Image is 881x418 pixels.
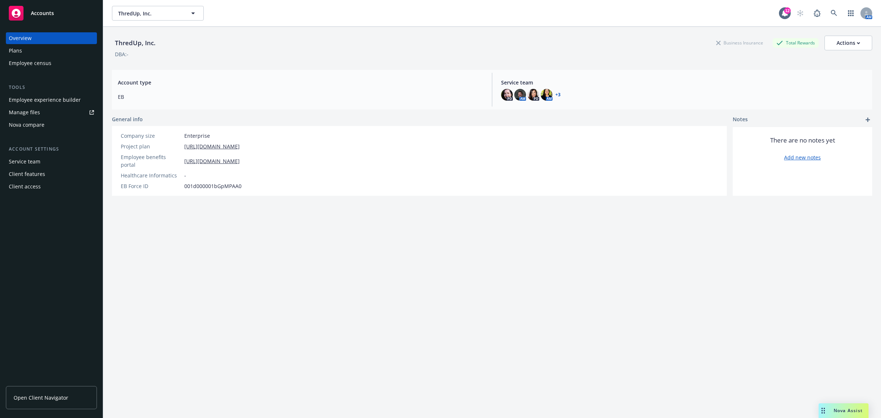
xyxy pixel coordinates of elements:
div: Healthcare Informatics [121,172,181,179]
div: Tools [6,84,97,91]
div: Service team [9,156,40,167]
span: Enterprise [184,132,210,140]
div: Plans [9,45,22,57]
span: Nova Assist [834,407,863,414]
a: [URL][DOMAIN_NAME] [184,143,240,150]
img: photo [514,89,526,101]
a: Client features [6,168,97,180]
span: Account type [118,79,483,86]
div: Total Rewards [773,38,819,47]
div: Business Insurance [713,38,767,47]
span: Service team [501,79,866,86]
span: Notes [733,115,748,124]
a: Accounts [6,3,97,24]
a: Add new notes [784,154,821,161]
img: photo [501,89,513,101]
div: Manage files [9,107,40,118]
a: [URL][DOMAIN_NAME] [184,157,240,165]
span: ThredUp, Inc. [118,10,182,17]
div: Client features [9,168,45,180]
span: - [184,172,186,179]
a: Start snowing [793,6,808,21]
div: EB Force ID [121,182,181,190]
span: General info [112,115,143,123]
a: Search [827,6,841,21]
span: Accounts [31,10,54,16]
button: Actions [824,36,872,50]
div: DBA: - [115,50,128,58]
div: Project plan [121,143,181,150]
a: Employee experience builder [6,94,97,106]
a: Employee census [6,57,97,69]
span: 001d000001bGpMPAA0 [184,182,242,190]
div: Overview [9,32,32,44]
div: Company size [121,132,181,140]
a: add [863,115,872,124]
img: photo [541,89,552,101]
div: Actions [837,36,860,50]
a: Plans [6,45,97,57]
div: Drag to move [819,403,828,418]
a: +3 [555,93,561,97]
div: Nova compare [9,119,44,131]
a: Overview [6,32,97,44]
a: Switch app [844,6,858,21]
button: Nova Assist [819,403,869,418]
a: Service team [6,156,97,167]
span: EB [118,93,483,101]
div: Employee census [9,57,51,69]
button: ThredUp, Inc. [112,6,204,21]
a: Report a Bug [810,6,824,21]
span: There are no notes yet [770,136,835,145]
div: Employee experience builder [9,94,81,106]
div: 12 [784,7,791,14]
span: Open Client Navigator [14,394,68,401]
a: Manage files [6,107,97,118]
a: Client access [6,181,97,192]
div: Employee benefits portal [121,153,181,169]
div: Client access [9,181,41,192]
div: ThredUp, Inc. [112,38,159,48]
img: photo [527,89,539,101]
div: Account settings [6,145,97,153]
a: Nova compare [6,119,97,131]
